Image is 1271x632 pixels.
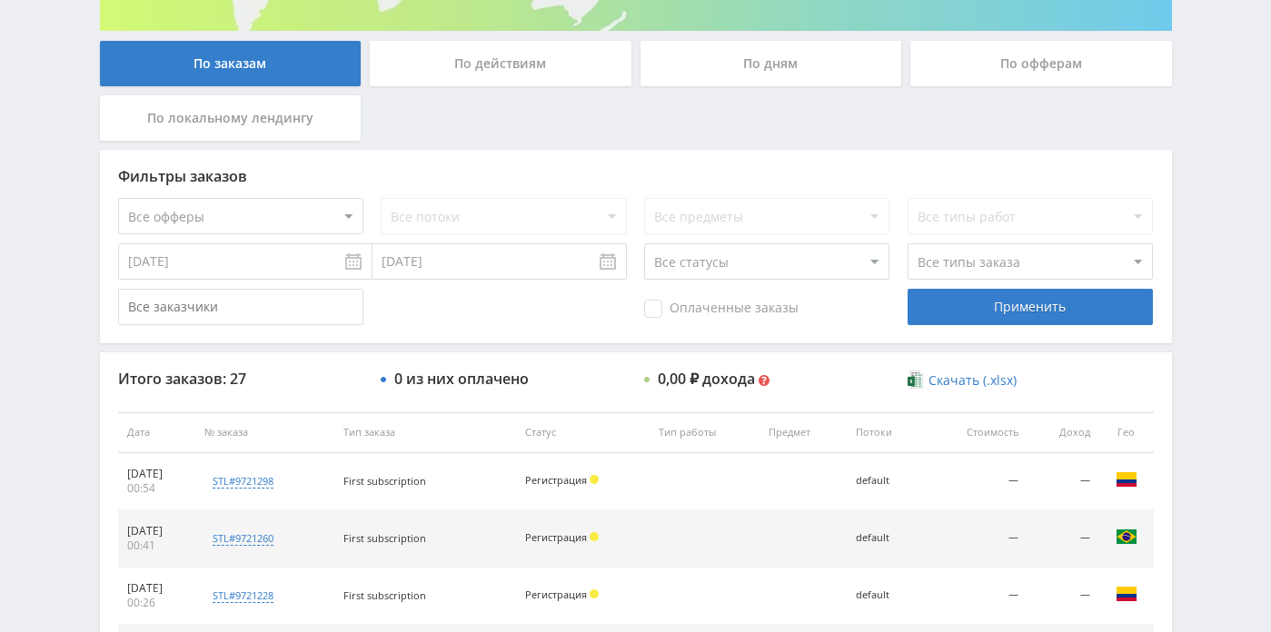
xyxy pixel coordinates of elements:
[908,371,1017,390] a: Скачать (.xlsx)
[213,588,273,603] div: stl#9721228
[127,524,187,538] div: [DATE]
[213,474,273,489] div: stl#9721298
[1116,583,1137,605] img: col.png
[856,532,917,544] div: default
[910,41,1172,86] div: По офферам
[908,370,923,389] img: xlsx
[926,453,1028,510] td: —
[370,41,631,86] div: По действиям
[856,589,917,601] div: default
[213,531,273,546] div: stl#9721260
[343,531,426,545] span: First subscription
[1028,453,1099,510] td: —
[127,596,187,610] div: 00:26
[650,412,760,453] th: Тип работы
[590,532,599,541] span: Холд
[640,41,902,86] div: По дням
[118,412,196,453] th: Дата
[1116,469,1137,490] img: col.png
[118,289,363,325] input: Все заказчики
[100,95,362,141] div: По локальному лендингу
[118,370,363,387] div: Итого заказов: 27
[658,370,755,387] div: 0,00 ₽ дохода
[516,412,650,453] th: Статус
[928,373,1017,388] span: Скачать (.xlsx)
[394,370,529,387] div: 0 из них оплачено
[1028,412,1099,453] th: Доход
[926,510,1028,568] td: —
[525,473,587,487] span: Регистрация
[343,588,426,602] span: First subscription
[926,568,1028,625] td: —
[1028,568,1099,625] td: —
[195,412,334,453] th: № заказа
[100,41,362,86] div: По заказам
[856,475,917,487] div: default
[127,538,187,553] div: 00:41
[760,412,847,453] th: Предмет
[127,581,187,596] div: [DATE]
[590,589,599,598] span: Холд
[127,481,187,496] div: 00:54
[525,530,587,544] span: Регистрация
[1099,412,1154,453] th: Гео
[1028,510,1099,568] td: —
[343,474,426,488] span: First subscription
[847,412,926,453] th: Потоки
[334,412,516,453] th: Тип заказа
[644,300,799,318] span: Оплаченные заказы
[1116,526,1137,548] img: bra.png
[118,168,1154,184] div: Фильтры заказов
[590,475,599,484] span: Холд
[525,588,587,601] span: Регистрация
[127,467,187,481] div: [DATE]
[908,289,1153,325] div: Применить
[926,412,1028,453] th: Стоимость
